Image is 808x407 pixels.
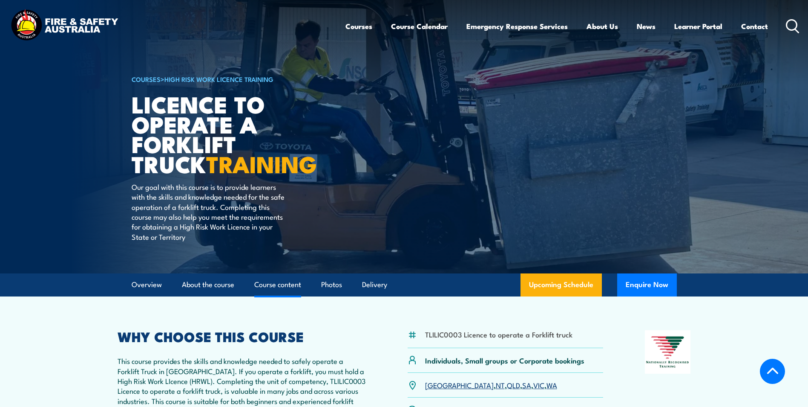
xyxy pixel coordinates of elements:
h2: WHY CHOOSE THIS COURSE [118,330,366,342]
a: QLD [507,380,520,390]
a: About Us [587,15,618,38]
a: Delivery [362,273,387,296]
a: News [637,15,656,38]
a: SA [522,380,531,390]
a: Contact [741,15,768,38]
a: Overview [132,273,162,296]
strong: TRAINING [206,145,317,181]
a: WA [546,380,557,390]
a: Learner Portal [674,15,722,38]
a: NT [496,380,505,390]
a: Course content [254,273,301,296]
li: TLILIC0003 Licence to operate a Forklift truck [425,329,572,339]
a: High Risk Work Licence Training [164,74,273,84]
a: Upcoming Schedule [520,273,602,297]
h6: > [132,74,342,84]
a: VIC [533,380,544,390]
p: , , , , , [425,380,557,390]
a: Course Calendar [391,15,448,38]
button: Enquire Now [617,273,677,297]
a: Photos [321,273,342,296]
a: About the course [182,273,234,296]
p: Our goal with this course is to provide learners with the skills and knowledge needed for the saf... [132,182,287,241]
a: COURSES [132,74,161,84]
p: Individuals, Small groups or Corporate bookings [425,355,584,365]
img: Nationally Recognised Training logo. [645,330,691,374]
a: Emergency Response Services [466,15,568,38]
a: Courses [345,15,372,38]
h1: Licence to operate a forklift truck [132,94,342,174]
a: [GEOGRAPHIC_DATA] [425,380,494,390]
